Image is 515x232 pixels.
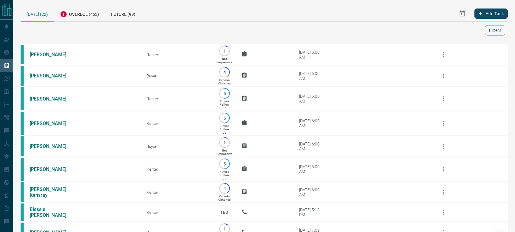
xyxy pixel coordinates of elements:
p: 4 [222,70,227,74]
div: Future (99) [105,6,141,21]
a: [PERSON_NAME] [30,96,75,102]
div: condos.ca [21,87,24,110]
div: Renter [147,52,207,57]
a: [PERSON_NAME] [30,143,75,149]
div: [DATE] 6:00 AM [299,94,325,104]
div: Renter [147,167,207,172]
p: Future Follow Up [220,124,229,134]
div: condos.ca [21,203,24,221]
div: [DATE] (22) [21,6,54,22]
div: Buyer [147,73,207,78]
div: [DATE] 5:13 PM [299,207,325,217]
p: 1 [222,49,227,53]
div: [DATE] 6:00 AM [299,50,325,60]
div: condos.ca [21,158,24,181]
div: condos.ca [21,45,24,64]
p: 5 [222,162,227,166]
p: Not Responsive [216,57,232,64]
p: 1 [222,140,227,145]
div: condos.ca [21,182,24,202]
div: condos.ca [21,136,24,156]
a: [PERSON_NAME] [30,73,75,79]
div: [DATE] 6:00 AM [299,187,325,197]
a: [PERSON_NAME] Kensray [30,186,75,198]
div: condos.ca [21,66,24,86]
div: [DATE] 6:00 AM [299,142,325,151]
p: 4 [222,186,227,191]
p: Future Follow Up [220,170,229,180]
p: 1 [222,227,227,231]
a: [PERSON_NAME] [30,166,75,172]
p: Criteria Obtained [218,78,231,85]
p: 5 [222,91,227,96]
div: Renter [147,210,207,215]
div: [DATE] 6:00 AM [299,118,325,128]
div: condos.ca [21,112,24,135]
p: Not Responsive [216,149,232,155]
p: 5 [222,116,227,120]
div: [DATE] 6:00 AM [299,164,325,174]
a: [PERSON_NAME] [30,52,75,57]
div: Buyer [147,144,207,149]
p: Future Follow Up [220,100,229,110]
button: Filters [485,25,505,36]
a: [PERSON_NAME] [30,121,75,126]
div: Overdue (453) [54,6,105,21]
button: Select Date Range [455,6,470,21]
a: Blessie [PERSON_NAME] [30,206,75,218]
button: Add Task [474,9,508,19]
div: Renter [147,190,207,195]
div: Renter [147,96,207,101]
p: Criteria Obtained [218,195,231,201]
p: TBD [216,204,232,220]
div: Renter [147,121,207,126]
div: [DATE] 6:00 AM [299,71,325,81]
